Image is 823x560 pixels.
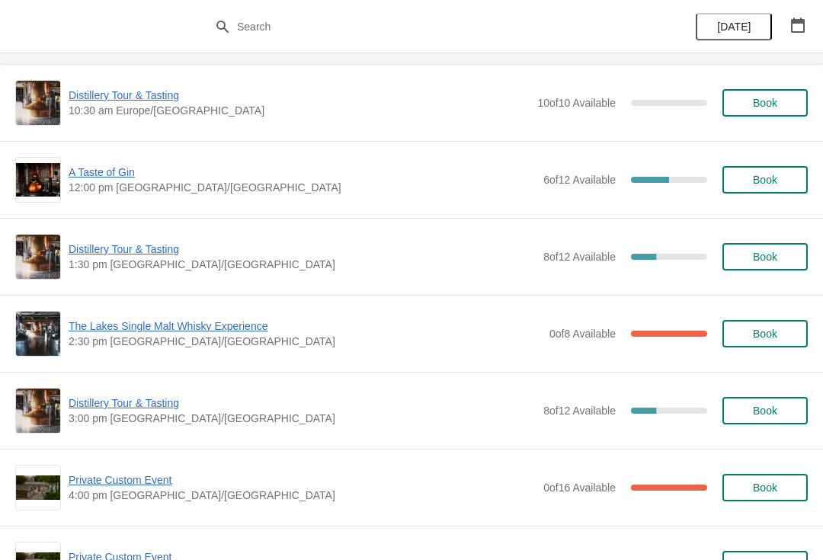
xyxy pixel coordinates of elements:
img: Distillery Tour & Tasting | | 1:30 pm Europe/London [16,235,60,279]
span: Book [753,174,777,186]
button: Book [722,474,808,501]
span: Distillery Tour & Tasting [69,88,530,103]
span: Private Custom Event [69,472,536,488]
span: Book [753,405,777,417]
span: Book [753,251,777,263]
img: The Lakes Single Malt Whisky Experience | | 2:30 pm Europe/London [16,312,60,356]
button: Book [722,89,808,117]
span: 0 of 16 Available [543,482,616,494]
input: Search [236,13,617,40]
span: A Taste of Gin [69,165,536,180]
span: Book [753,328,777,340]
span: Book [753,482,777,494]
img: Distillery Tour & Tasting | | 10:30 am Europe/London [16,81,60,125]
button: [DATE] [696,13,772,40]
span: 1:30 pm [GEOGRAPHIC_DATA]/[GEOGRAPHIC_DATA] [69,257,536,272]
span: 4:00 pm [GEOGRAPHIC_DATA]/[GEOGRAPHIC_DATA] [69,488,536,503]
button: Book [722,243,808,270]
span: 10 of 10 Available [537,97,616,109]
img: A Taste of Gin | | 12:00 pm Europe/London [16,163,60,197]
span: Distillery Tour & Tasting [69,242,536,257]
span: 2:30 pm [GEOGRAPHIC_DATA]/[GEOGRAPHIC_DATA] [69,334,542,349]
button: Book [722,166,808,194]
span: Book [753,97,777,109]
span: 6 of 12 Available [543,174,616,186]
span: 3:00 pm [GEOGRAPHIC_DATA]/[GEOGRAPHIC_DATA] [69,411,536,426]
span: 8 of 12 Available [543,251,616,263]
img: Private Custom Event | | 4:00 pm Europe/London [16,475,60,501]
span: 10:30 am Europe/[GEOGRAPHIC_DATA] [69,103,530,118]
span: 8 of 12 Available [543,405,616,417]
button: Book [722,397,808,424]
span: Distillery Tour & Tasting [69,395,536,411]
span: 0 of 8 Available [549,328,616,340]
button: Book [722,320,808,347]
span: The Lakes Single Malt Whisky Experience [69,318,542,334]
img: Distillery Tour & Tasting | | 3:00 pm Europe/London [16,389,60,433]
span: 12:00 pm [GEOGRAPHIC_DATA]/[GEOGRAPHIC_DATA] [69,180,536,195]
span: [DATE] [717,21,751,33]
